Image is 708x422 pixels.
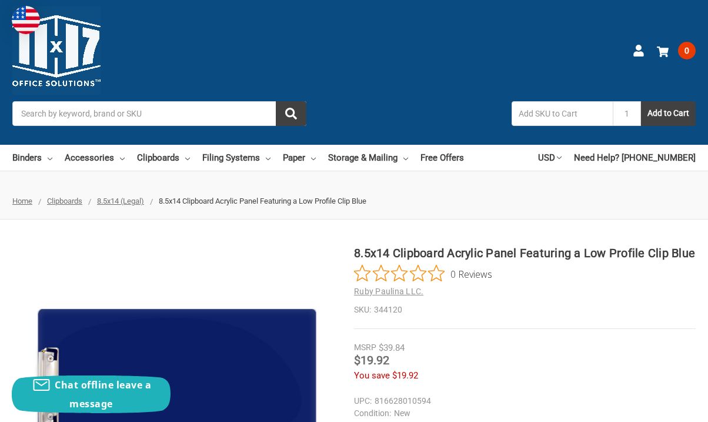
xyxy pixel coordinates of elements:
dd: 816628010594 [354,395,696,407]
a: Accessories [65,145,125,171]
span: $39.84 [379,343,405,353]
dt: SKU: [354,304,371,316]
dt: Condition: [354,407,391,420]
a: Need Help? [PHONE_NUMBER] [574,145,696,171]
span: 0 Reviews [450,265,492,283]
span: You save [354,370,390,381]
a: Filing Systems [202,145,270,171]
a: USD [538,145,562,171]
span: 8.5x14 Clipboard Acrylic Panel Featuring a Low Profile Clip Blue [159,197,366,205]
dd: New [354,407,696,420]
img: duty and tax information for United States [12,6,40,34]
a: 0 [657,35,696,66]
button: Rated 0 out of 5 stars from 0 reviews. Jump to reviews. [354,265,492,283]
a: Home [12,197,32,205]
span: 0 [678,42,696,59]
a: Ruby Paulina LLC. [354,287,423,296]
button: Chat offline leave a message [12,376,171,413]
a: Binders [12,145,52,171]
span: Chat offline leave a message [55,378,151,410]
input: Add SKU to Cart [512,101,613,126]
h1: 8.5x14 Clipboard Acrylic Panel Featuring a Low Profile Clip Blue [354,244,696,262]
a: Storage & Mailing [328,145,408,171]
a: Free Offers [420,145,464,171]
a: Paper [283,145,316,171]
a: Clipboards [47,197,82,205]
span: $19.92 [354,353,389,367]
a: 8.5x14 (Legal) [97,197,144,205]
img: 11x17.com [12,6,101,95]
input: Search by keyword, brand or SKU [12,101,306,126]
dt: UPC: [354,395,372,407]
span: $19.92 [392,370,418,381]
dd: 344120 [354,304,696,316]
a: Clipboards [137,145,190,171]
div: MSRP [354,341,376,354]
button: Add to Cart [641,101,696,126]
